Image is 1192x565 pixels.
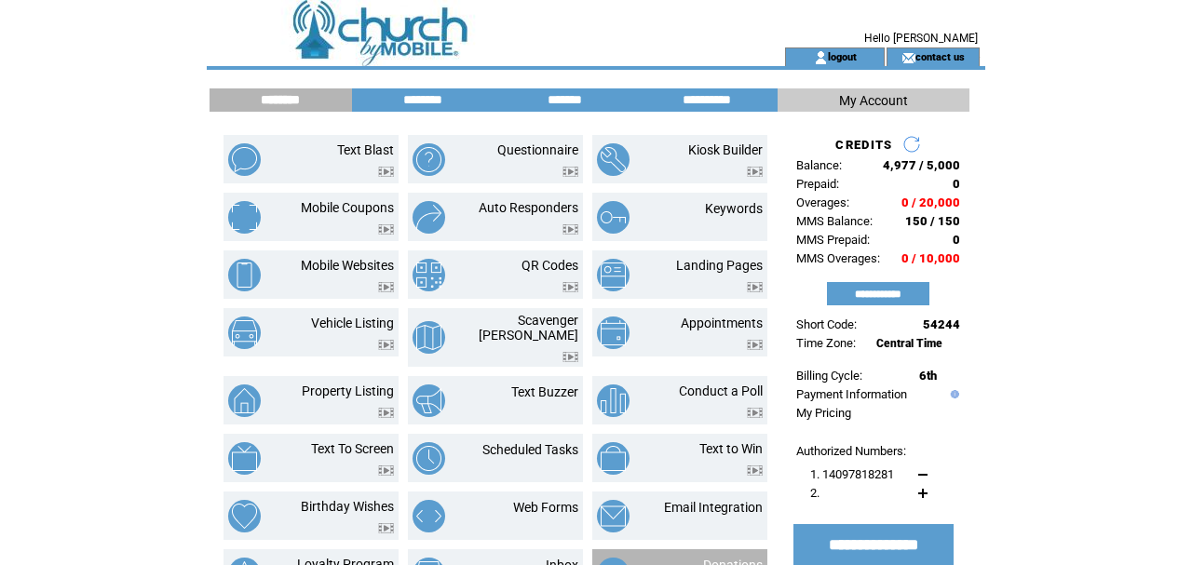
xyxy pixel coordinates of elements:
span: 4,977 / 5,000 [883,158,960,172]
img: qr-codes.png [413,259,445,291]
img: scavenger-hunt.png [413,321,445,354]
a: My Pricing [796,406,851,420]
span: 54244 [923,317,960,331]
a: Vehicle Listing [311,316,394,330]
a: QR Codes [521,258,578,273]
span: Overages: [796,195,849,209]
img: birthday-wishes.png [228,500,261,532]
img: conduct-a-poll.png [597,384,630,417]
span: 0 [953,233,960,247]
span: Authorized Numbers: [796,444,906,458]
img: text-to-win.png [597,442,630,475]
span: 0 / 10,000 [901,251,960,265]
span: 1. 14097818281 [810,467,894,481]
span: MMS Overages: [796,251,880,265]
img: vehicle-listing.png [228,316,261,349]
a: Questionnaire [497,142,578,157]
a: contact us [915,50,965,62]
a: Conduct a Poll [679,383,763,398]
a: Text to Win [699,441,763,456]
span: CREDITS [835,138,892,152]
img: email-integration.png [597,500,630,532]
img: help.gif [946,390,959,398]
img: video.png [378,282,394,292]
a: Appointments [681,316,763,330]
img: keywords.png [597,201,630,234]
img: mobile-coupons.png [228,201,261,234]
a: Mobile Coupons [301,200,394,215]
img: scheduled-tasks.png [413,442,445,475]
img: mobile-websites.png [228,259,261,291]
a: Scheduled Tasks [482,442,578,457]
span: 0 / 20,000 [901,195,960,209]
a: Auto Responders [479,200,578,215]
img: text-blast.png [228,143,261,176]
img: video.png [562,352,578,362]
img: auto-responders.png [413,201,445,234]
img: account_icon.gif [814,50,828,65]
img: video.png [747,340,763,350]
img: appointments.png [597,316,630,349]
img: video.png [562,167,578,177]
span: Balance: [796,158,842,172]
img: video.png [378,224,394,235]
a: Text Buzzer [511,384,578,399]
span: Central Time [876,337,942,350]
img: kiosk-builder.png [597,143,630,176]
img: web-forms.png [413,500,445,532]
img: video.png [747,282,763,292]
img: video.png [562,224,578,235]
img: landing-pages.png [597,259,630,291]
a: Keywords [705,201,763,216]
a: Mobile Websites [301,258,394,273]
span: Billing Cycle: [796,369,862,383]
span: MMS Prepaid: [796,233,870,247]
span: 150 / 150 [905,214,960,228]
img: video.png [747,167,763,177]
img: video.png [378,523,394,533]
a: Email Integration [664,500,763,515]
img: text-to-screen.png [228,442,261,475]
img: video.png [378,465,394,476]
a: Payment Information [796,387,907,401]
img: contact_us_icon.gif [901,50,915,65]
span: MMS Balance: [796,214,873,228]
img: video.png [747,465,763,476]
img: property-listing.png [228,384,261,417]
span: 2. [810,486,819,500]
span: 0 [953,177,960,191]
a: logout [828,50,857,62]
a: Text Blast [337,142,394,157]
a: Scavenger [PERSON_NAME] [479,313,578,343]
span: My Account [839,93,908,108]
span: Prepaid: [796,177,839,191]
span: Short Code: [796,317,857,331]
a: Text To Screen [311,441,394,456]
span: 6th [919,369,937,383]
img: video.png [378,340,394,350]
a: Landing Pages [676,258,763,273]
span: Time Zone: [796,336,856,350]
a: Property Listing [302,383,394,398]
img: video.png [562,282,578,292]
img: video.png [747,408,763,418]
a: Birthday Wishes [301,499,394,514]
a: Kiosk Builder [688,142,763,157]
img: video.png [378,408,394,418]
img: questionnaire.png [413,143,445,176]
a: Web Forms [513,500,578,515]
img: video.png [378,167,394,177]
span: Hello [PERSON_NAME] [864,32,978,45]
img: text-buzzer.png [413,384,445,417]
